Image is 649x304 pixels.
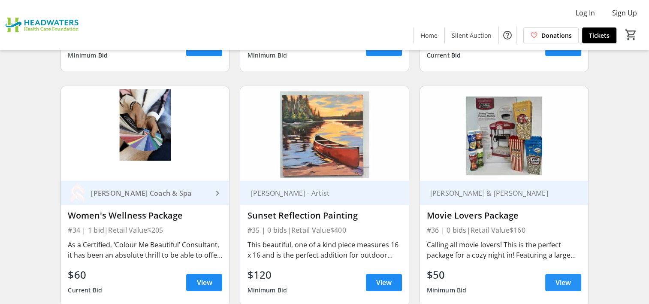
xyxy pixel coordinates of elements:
[376,277,392,288] span: View
[541,31,572,40] span: Donations
[68,210,222,221] div: Women's Wellness Package
[247,189,391,198] div: [PERSON_NAME] - Artist
[569,6,602,20] button: Log In
[247,240,401,260] div: This beautiful, one of a kind piece measures 16 x 16 and is the perfect addition for outdoor enth...
[589,31,610,40] span: Tickets
[545,274,581,291] a: View
[427,189,571,198] div: [PERSON_NAME] & [PERSON_NAME]
[247,267,287,283] div: $120
[555,277,571,288] span: View
[427,48,461,63] div: Current Bid
[499,27,516,44] button: Help
[68,267,102,283] div: $60
[247,283,287,298] div: Minimum Bid
[445,27,498,43] a: Silent Auction
[68,240,222,260] div: As a Certified, ‘Colour Me Beautiful’ Consultant, it has been an absolute thrill to be able to of...
[427,224,581,236] div: #36 | 0 bids | Retail Value $160
[366,274,402,291] a: View
[414,27,444,43] a: Home
[212,188,222,198] mat-icon: keyboard_arrow_right
[427,283,467,298] div: Minimum Bid
[186,274,222,291] a: View
[68,183,88,203] img: Cheryl Spalding Coach & Spa
[196,277,212,288] span: View
[427,240,581,260] div: Calling all movie lovers! This is the perfect package for a cozy night in! Featuring a large coun...
[623,27,639,43] button: Cart
[68,283,102,298] div: Current Bid
[5,3,82,46] img: Headwaters Health Care Foundation's Logo
[247,48,287,63] div: Minimum Bid
[61,181,229,205] a: Cheryl Spalding Coach & Spa[PERSON_NAME] Coach & Spa
[186,39,222,56] a: View
[582,27,616,43] a: Tickets
[366,39,402,56] a: View
[545,39,581,56] a: View
[61,86,229,181] img: Women's Wellness Package
[576,8,595,18] span: Log In
[427,267,467,283] div: $50
[68,48,108,63] div: Minimum Bid
[421,31,438,40] span: Home
[427,210,581,221] div: Movie Lovers Package
[247,210,401,221] div: Sunset Reflection Painting
[612,8,637,18] span: Sign Up
[605,6,644,20] button: Sign Up
[68,224,222,236] div: #34 | 1 bid | Retail Value $205
[523,27,579,43] a: Donations
[88,189,212,198] div: [PERSON_NAME] Coach & Spa
[452,31,492,40] span: Silent Auction
[420,86,588,181] img: Movie Lovers Package
[240,86,408,181] img: Sunset Reflection Painting
[247,224,401,236] div: #35 | 0 bids | Retail Value $400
